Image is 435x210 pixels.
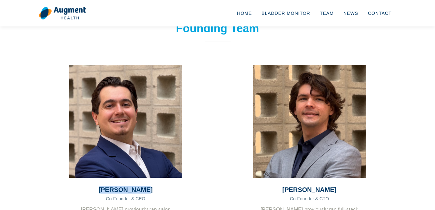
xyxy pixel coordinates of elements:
h2: Founding Team [131,22,305,35]
a: Team [315,3,339,24]
a: Contact [363,3,397,24]
img: logo [39,6,86,20]
img: Jared Meyers Headshot [69,65,182,178]
h3: [PERSON_NAME] [253,186,366,194]
a: News [339,3,363,24]
a: Bladder Monitor [257,3,315,24]
img: Stephen Kalinsky Headshot [253,65,366,178]
a: Home [232,3,257,24]
span: Co-Founder & CEO [106,196,145,201]
h3: [PERSON_NAME] [69,186,182,194]
span: Co-Founder & CTO [290,196,329,201]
